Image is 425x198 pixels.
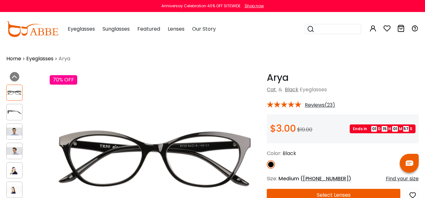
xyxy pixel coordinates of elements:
[410,126,412,132] span: S
[6,55,21,63] a: Home
[388,126,391,132] span: H
[267,175,277,182] span: Size:
[7,166,22,174] img: Arya Black TR Eyeglasses , UniversalBridgeFit Frames from ABBE Glasses
[137,25,160,33] span: Featured
[241,3,264,9] a: Shop now
[371,126,377,132] span: 01
[7,147,22,155] img: Arya Black TR Eyeglasses , UniversalBridgeFit Frames from ABBE Glasses
[300,86,327,93] span: Eyeglasses
[7,108,22,116] img: Arya Black TR Eyeglasses , UniversalBridgeFit Frames from ABBE Glasses
[403,126,409,132] span: 57
[386,175,419,183] div: Find your size
[382,126,387,132] span: 15
[161,3,241,9] div: Anniversay Celebration 40% OFF SITEWIDE
[59,55,70,63] span: Arya
[353,126,370,132] span: Ends in
[392,126,398,132] span: 01
[278,175,351,182] span: Medium ( )
[168,25,184,33] span: Lenses
[68,25,95,33] span: Eyeglasses
[406,160,413,166] img: chat
[103,25,130,33] span: Sunglasses
[277,86,284,93] span: &
[267,72,419,83] h1: Arya
[6,21,58,37] img: abbeglasses.com
[7,128,22,135] img: Arya Black TR Eyeglasses , UniversalBridgeFit Frames from ABBE Glasses
[7,89,22,97] img: Arya Black TR Eyeglasses , UniversalBridgeFit Frames from ABBE Glasses
[303,175,349,182] span: [PHONE_NUMBER]
[267,150,281,157] span: Color:
[285,86,298,93] a: Black
[192,25,216,33] span: Our Story
[399,126,402,132] span: M
[378,126,381,132] span: D
[7,186,22,194] img: Arya Black TR Eyeglasses , UniversalBridgeFit Frames from ABBE Glasses
[305,102,335,108] span: Reviews(23)
[267,86,276,93] a: Cat
[26,55,53,63] a: Eyeglasses
[283,150,296,157] span: Black
[50,75,77,85] div: 70% OFF
[270,122,296,135] span: $3.00
[297,126,312,133] span: $10.00
[245,3,264,9] div: Shop now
